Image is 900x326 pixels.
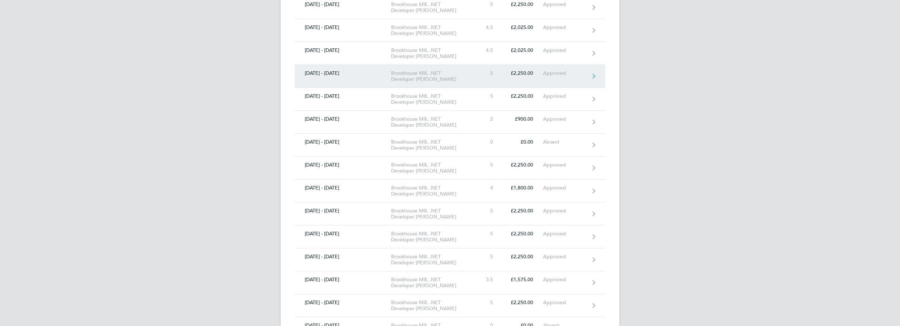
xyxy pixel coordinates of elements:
[295,162,391,168] div: [DATE] - [DATE]
[543,139,586,145] div: Absent
[503,139,543,145] div: £0.00
[543,185,586,191] div: Approved
[391,139,472,151] div: Brookhouse Mill, .NET Developer [PERSON_NAME]
[295,24,391,30] div: [DATE] - [DATE]
[295,225,605,248] a: [DATE] - [DATE]Brookhouse Mill, .NET Developer [PERSON_NAME]5£2,250.00Approved
[503,24,543,30] div: £2,025.00
[295,185,391,191] div: [DATE] - [DATE]
[391,93,472,105] div: Brookhouse Mill, .NET Developer [PERSON_NAME]
[295,42,605,65] a: [DATE] - [DATE]Brookhouse Mill, .NET Developer [PERSON_NAME]4.5£2,025.00Approved
[503,93,543,99] div: £2,250.00
[472,116,503,122] div: 2
[391,231,472,243] div: Brookhouse Mill, .NET Developer [PERSON_NAME]
[503,162,543,168] div: £2,250.00
[295,70,391,76] div: [DATE] - [DATE]
[295,116,391,122] div: [DATE] - [DATE]
[472,231,503,237] div: 5
[295,203,605,225] a: [DATE] - [DATE]Brookhouse Mill, .NET Developer [PERSON_NAME]5£2,250.00Approved
[295,300,391,306] div: [DATE] - [DATE]
[472,162,503,168] div: 5
[295,93,391,99] div: [DATE] - [DATE]
[391,162,472,174] div: Brookhouse Mill, .NET Developer [PERSON_NAME]
[543,208,586,214] div: Approved
[295,271,605,294] a: [DATE] - [DATE]Brookhouse Mill, .NET Developer [PERSON_NAME]3.5£1,575.00Approved
[295,180,605,203] a: [DATE] - [DATE]Brookhouse Mill, .NET Developer [PERSON_NAME]4£1,800.00Approved
[295,19,605,42] a: [DATE] - [DATE]Brookhouse Mill, .NET Developer [PERSON_NAME]4.5£2,025.00Approved
[503,1,543,7] div: £2,250.00
[295,139,391,145] div: [DATE] - [DATE]
[472,47,503,53] div: 4.5
[391,300,472,312] div: Brookhouse Mill, .NET Developer [PERSON_NAME]
[295,111,605,134] a: [DATE] - [DATE]Brookhouse Mill, .NET Developer [PERSON_NAME]2£900.00Approved
[391,116,472,128] div: Brookhouse Mill, .NET Developer [PERSON_NAME]
[543,93,586,99] div: Approved
[295,65,605,88] a: [DATE] - [DATE]Brookhouse Mill, .NET Developer [PERSON_NAME]5£2,250.00Approved
[543,254,586,260] div: Approved
[503,185,543,191] div: £1,800.00
[391,254,472,266] div: Brookhouse Mill, .NET Developer [PERSON_NAME]
[503,231,543,237] div: £2,250.00
[391,185,472,197] div: Brookhouse Mill, .NET Developer [PERSON_NAME]
[503,116,543,122] div: £900.00
[472,277,503,283] div: 3.5
[295,157,605,180] a: [DATE] - [DATE]Brookhouse Mill, .NET Developer [PERSON_NAME]5£2,250.00Approved
[295,254,391,260] div: [DATE] - [DATE]
[543,231,586,237] div: Approved
[391,1,472,13] div: Brookhouse Mill, .NET Developer [PERSON_NAME]
[472,300,503,306] div: 5
[543,24,586,30] div: Approved
[543,277,586,283] div: Approved
[295,231,391,237] div: [DATE] - [DATE]
[503,47,543,53] div: £2,025.00
[391,47,472,59] div: Brookhouse Mill, .NET Developer [PERSON_NAME]
[391,24,472,36] div: Brookhouse Mill, .NET Developer [PERSON_NAME]
[295,47,391,53] div: [DATE] - [DATE]
[543,47,586,53] div: Approved
[503,254,543,260] div: £2,250.00
[472,93,503,99] div: 5
[543,116,586,122] div: Approved
[472,208,503,214] div: 5
[295,1,391,7] div: [DATE] - [DATE]
[295,88,605,111] a: [DATE] - [DATE]Brookhouse Mill, .NET Developer [PERSON_NAME]5£2,250.00Approved
[295,134,605,157] a: [DATE] - [DATE]Brookhouse Mill, .NET Developer [PERSON_NAME]0£0.00Absent
[391,70,472,82] div: Brookhouse Mill, .NET Developer [PERSON_NAME]
[295,277,391,283] div: [DATE] - [DATE]
[295,294,605,317] a: [DATE] - [DATE]Brookhouse Mill, .NET Developer [PERSON_NAME]5£2,250.00Approved
[543,300,586,306] div: Approved
[543,162,586,168] div: Approved
[543,1,586,7] div: Approved
[503,300,543,306] div: £2,250.00
[391,208,472,220] div: Brookhouse Mill, .NET Developer [PERSON_NAME]
[503,70,543,76] div: £2,250.00
[295,248,605,271] a: [DATE] - [DATE]Brookhouse Mill, .NET Developer [PERSON_NAME]5£2,250.00Approved
[472,254,503,260] div: 5
[391,277,472,289] div: Brookhouse Mill, .NET Developer [PERSON_NAME]
[503,277,543,283] div: £1,575.00
[295,208,391,214] div: [DATE] - [DATE]
[472,1,503,7] div: 5
[472,70,503,76] div: 5
[543,70,586,76] div: Approved
[472,24,503,30] div: 4.5
[472,139,503,145] div: 0
[472,185,503,191] div: 4
[503,208,543,214] div: £2,250.00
